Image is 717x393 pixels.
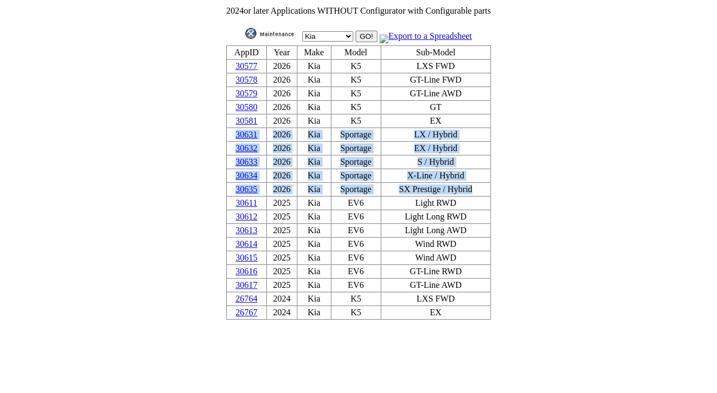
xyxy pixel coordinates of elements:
td: 2024 [267,306,297,320]
td: Kia [297,114,331,128]
td: LX / Hybrid [381,128,491,142]
td: 2026 [267,101,297,114]
td: Kia [297,306,331,320]
td: Kia [297,265,331,279]
td: K5 [331,60,381,73]
td: K5 [331,87,381,101]
a: Export to a Spreadsheet [380,31,472,41]
a: 30633 [236,157,257,166]
td: GT-Line AWD [381,279,491,292]
a: 30632 [236,143,257,153]
td: 2026 [267,73,297,87]
td: Model [331,46,381,60]
td: or later Applications WITHOUT Configurator with Configurable parts [226,5,491,16]
a: 30634 [236,171,257,180]
a: 26767 [236,308,257,317]
a: 30577 [236,61,257,71]
td: Kia [297,224,331,238]
td: Kia [297,196,331,210]
td: K5 [331,73,381,87]
td: EX [381,306,491,320]
td: 2026 [267,142,297,155]
td: S / Hybrid [381,155,491,169]
a: 30616 [236,267,257,276]
td: Kia [297,210,331,224]
a: 30579 [236,89,257,98]
td: GT-Line RWD [381,265,491,279]
a: 30635 [236,184,257,194]
td: Kia [297,87,331,101]
input: GO! [355,31,377,42]
td: Kia [297,142,331,155]
td: Kia [297,155,331,169]
td: Make [297,46,331,60]
td: Kia [297,128,331,142]
td: Kia [297,169,331,183]
td: Kia [297,101,331,114]
td: EV6 [331,210,381,224]
a: 26764 [236,294,257,303]
td: X-Line / Hybrid [381,169,491,183]
td: 2026 [267,114,297,128]
td: 2026 [267,169,297,183]
td: Light RWD [381,196,491,210]
td: Kia [297,183,331,196]
td: K5 [331,306,381,320]
td: Light Long RWD [381,210,491,224]
td: Light Long AWD [381,224,491,238]
td: 2024 [267,292,297,306]
td: 2026 [267,128,297,142]
td: 2026 [267,60,297,73]
td: Sub-Model [381,46,491,60]
td: Kia [297,279,331,292]
a: 30614 [236,239,257,248]
td: Sportage [331,142,381,155]
td: Year [267,46,297,60]
td: 2025 [267,196,297,210]
td: EV6 [331,251,381,265]
a: 30615 [236,253,257,262]
td: GT-Line FWD [381,73,491,87]
td: Sportage [331,183,381,196]
td: EV6 [331,238,381,251]
td: 2025 [267,279,297,292]
a: 30578 [236,75,257,84]
td: LXS FWD [381,60,491,73]
td: GT-Line AWD [381,87,491,101]
a: 30613 [236,226,257,235]
a: 30617 [236,280,257,290]
img: MSExcel.jpg [380,34,388,43]
td: Kia [297,251,331,265]
td: AppID [226,46,266,60]
td: EV6 [331,265,381,279]
td: LXS FWD [381,292,491,306]
td: 2025 [267,224,297,238]
td: EX / Hybrid [381,142,491,155]
td: Sportage [331,155,381,169]
td: EV6 [331,196,381,210]
td: Wind AWD [381,251,491,265]
td: 2025 [267,265,297,279]
td: K5 [331,101,381,114]
td: EV6 [331,224,381,238]
td: GT [381,101,491,114]
a: 30580 [236,102,257,112]
a: 30611 [236,198,257,207]
span: 2024 [226,6,244,15]
a: 30581 [236,116,257,125]
td: 2026 [267,155,297,169]
td: EV6 [331,279,381,292]
td: K5 [331,292,381,306]
a: 30612 [236,212,257,221]
td: EX [381,114,491,128]
td: Kia [297,73,331,87]
td: Kia [297,60,331,73]
a: 30631 [236,130,257,139]
img: maint.gif [245,28,300,39]
td: 2026 [267,87,297,101]
td: Kia [297,238,331,251]
td: Wind RWD [381,238,491,251]
td: SX Prestige / Hybrid [381,183,491,196]
td: 2025 [267,210,297,224]
td: 2025 [267,238,297,251]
